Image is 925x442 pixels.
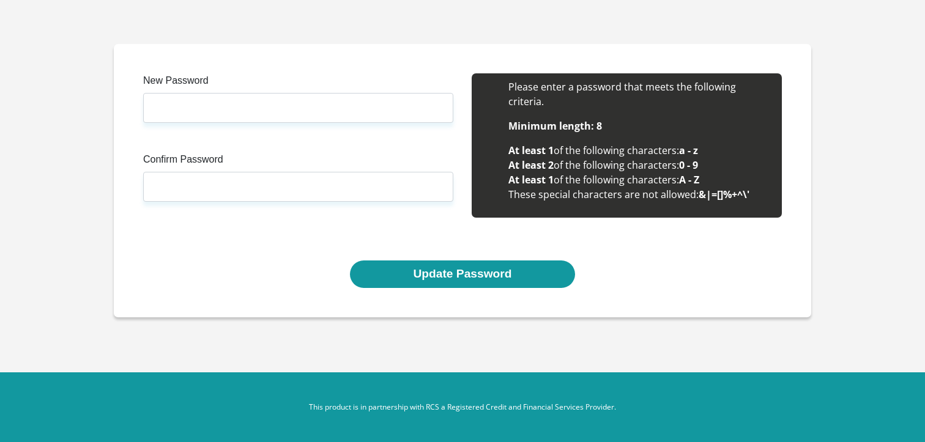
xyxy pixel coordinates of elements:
b: Minimum length: 8 [508,119,602,133]
b: &|=[]%+^\' [699,188,749,201]
li: of the following characters: [508,158,770,172]
p: This product is in partnership with RCS a Registered Credit and Financial Services Provider. [123,402,802,413]
label: Confirm Password [143,152,453,172]
b: At least 2 [508,158,554,172]
b: A - Z [679,173,699,186]
li: of the following characters: [508,172,770,187]
li: of the following characters: [508,143,770,158]
b: a - z [679,144,698,157]
label: New Password [143,73,453,93]
input: Confirm Password [143,172,453,202]
b: At least 1 [508,144,554,157]
input: Enter new Password [143,93,453,123]
b: At least 1 [508,173,554,186]
li: Please enter a password that meets the following criteria. [508,79,770,109]
li: These special characters are not allowed: [508,187,770,202]
b: 0 - 9 [679,158,698,172]
button: Update Password [350,260,574,288]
